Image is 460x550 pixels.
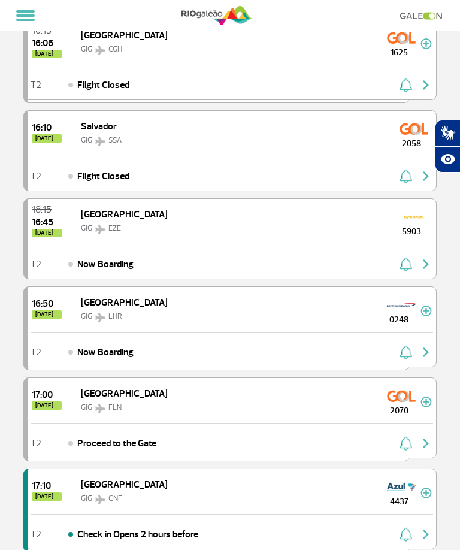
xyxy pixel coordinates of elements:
[377,313,420,326] span: 0248
[81,494,92,503] span: GIG
[77,169,129,183] span: Flight Closed
[77,345,134,359] span: Now Boarding
[81,208,168,220] span: [GEOGRAPHIC_DATA]
[32,205,62,214] span: 2025-08-26 18:15:00
[390,225,433,238] span: 5903
[419,257,433,271] img: seta-direita-painel-voo.svg
[400,345,412,359] img: sino-painel-voo.svg
[419,527,433,542] img: seta-direita-painel-voo.svg
[31,172,41,180] span: T2
[81,479,168,491] span: [GEOGRAPHIC_DATA]
[108,135,122,145] span: SSA
[31,81,41,89] span: T2
[420,488,432,498] img: mais-info-painel-voo.svg
[108,312,122,321] span: LHR
[32,229,62,237] span: [DATE]
[400,78,412,92] img: sino-painel-voo.svg
[32,310,62,319] span: [DATE]
[387,295,416,315] img: British Airways
[400,169,412,183] img: sino-painel-voo.svg
[32,492,62,501] span: [DATE]
[81,29,168,41] span: [GEOGRAPHIC_DATA]
[108,223,121,233] span: EZE
[32,299,62,309] span: 2025-08-26 16:50:00
[81,223,92,233] span: GIG
[32,217,62,227] span: 2025-08-26 16:45:00
[31,530,41,539] span: T2
[419,169,433,183] img: seta-direita-painel-voo.svg
[32,401,62,410] span: [DATE]
[77,436,156,451] span: Proceed to the Gate
[81,44,92,54] span: GIG
[419,78,433,92] img: seta-direita-painel-voo.svg
[420,397,432,407] img: mais-info-painel-voo.svg
[108,494,122,503] span: CNF
[387,28,416,47] img: GOL Transportes Aereos
[400,207,428,226] img: Flybondi
[81,297,168,309] span: [GEOGRAPHIC_DATA]
[32,390,62,400] span: 2025-08-26 17:00:00
[81,403,92,412] span: GIG
[435,120,460,173] div: Plugin de acessibilidade da Hand Talk.
[400,527,412,542] img: sino-painel-voo.svg
[32,134,62,143] span: [DATE]
[32,38,62,48] span: 2025-08-26 16:06:15
[435,146,460,173] button: Abrir recursos assistivos.
[420,38,432,49] img: mais-info-painel-voo.svg
[32,481,62,491] span: 2025-08-26 17:10:00
[377,495,420,508] span: 4437
[77,257,134,271] span: Now Boarding
[77,78,129,92] span: Flight Closed
[31,260,41,268] span: T2
[77,527,198,542] span: Check in Opens 2 hours before
[420,306,432,316] img: mais-info-painel-voo.svg
[400,436,412,451] img: sino-painel-voo.svg
[32,50,62,58] span: [DATE]
[387,386,416,406] img: GOL Transportes Aereos
[81,120,117,132] span: Salvador
[32,26,62,35] span: 2025-08-26 16:15:00
[377,404,420,417] span: 2070
[81,312,92,321] span: GIG
[32,123,62,132] span: 2025-08-26 16:10:00
[108,403,122,412] span: FLN
[31,439,41,448] span: T2
[31,348,41,356] span: T2
[387,478,416,497] img: Azul Linhas Aéreas
[81,135,92,145] span: GIG
[419,436,433,451] img: seta-direita-painel-voo.svg
[419,345,433,359] img: seta-direita-painel-voo.svg
[435,120,460,146] button: Abrir tradutor de língua de sinais.
[81,388,168,400] span: [GEOGRAPHIC_DATA]
[377,46,420,59] span: 1625
[400,119,428,138] img: GOL Transportes Aereos
[108,44,122,54] span: CGH
[400,257,412,271] img: sino-painel-voo.svg
[390,137,433,150] span: 2058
